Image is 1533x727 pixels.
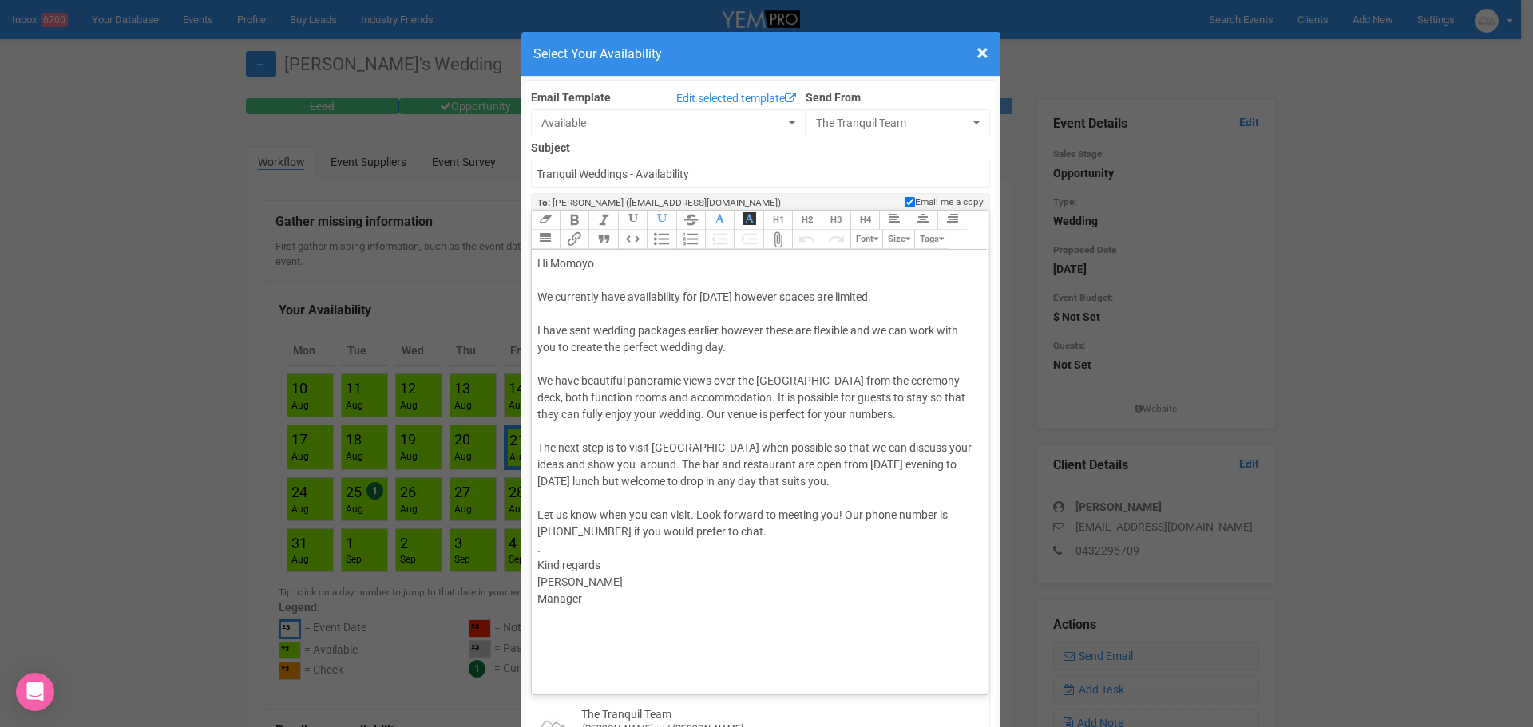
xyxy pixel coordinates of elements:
button: Align Left [879,211,908,230]
span: × [976,40,988,66]
button: Increase Level [734,230,763,249]
button: Font [850,230,882,249]
span: H2 [802,215,813,225]
button: Underline [618,211,647,230]
span: Available [541,115,785,131]
button: Italic [588,211,617,230]
button: Heading 1 [763,211,792,230]
button: Heading 4 [850,211,879,230]
button: Font Colour [705,211,734,230]
label: Send From [806,86,991,105]
button: Heading 2 [792,211,821,230]
button: Strikethrough [676,211,705,230]
label: Subject [531,136,991,156]
button: Font Background [734,211,763,230]
button: Align Center [909,211,937,230]
span: The Tranquil Team [816,115,970,131]
button: Numbers [676,230,705,249]
button: Redo [822,230,850,249]
button: Decrease Level [705,230,734,249]
button: Bold [560,211,588,230]
button: Bullets [647,230,675,249]
div: Open Intercom Messenger [16,673,54,711]
span: H1 [773,215,784,225]
a: Edit selected template [672,89,800,109]
h4: Select Your Availability [533,44,988,64]
button: Quote [588,230,617,249]
strong: To: [537,197,550,208]
button: Align Right [937,211,966,230]
button: Align Justified [531,230,560,249]
button: Link [560,230,588,249]
button: Underline Colour [647,211,675,230]
button: Clear Formatting at cursor [531,211,560,230]
span: H4 [860,215,871,225]
button: Size [882,230,914,249]
span: H3 [830,215,842,225]
button: Undo [792,230,821,249]
span: Email me a copy [915,196,984,209]
button: Attach Files [763,230,792,249]
button: Code [618,230,647,249]
label: Email Template [531,89,611,105]
button: Tags [914,230,949,249]
div: The Tranquil Team [581,706,671,722]
span: [PERSON_NAME] ([EMAIL_ADDRESS][DOMAIN_NAME]) [553,197,781,208]
button: Heading 3 [822,211,850,230]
